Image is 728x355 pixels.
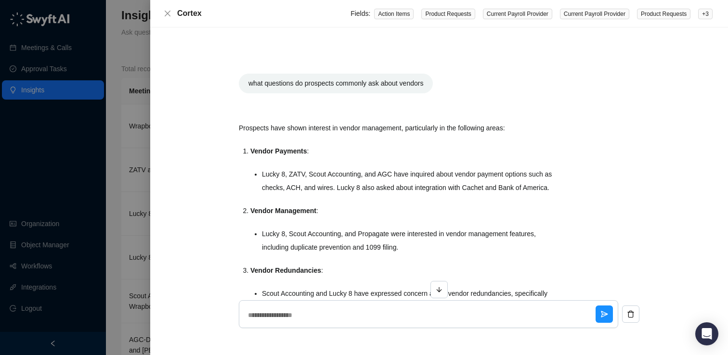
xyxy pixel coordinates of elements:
div: Cortex [177,8,351,19]
div: Open Intercom Messenger [695,322,718,345]
span: Product Requests [421,9,475,19]
span: Current Payroll Provider [560,9,629,19]
span: + 3 [698,9,713,19]
li: : [250,264,559,314]
span: Fields: [351,10,370,17]
strong: Vendor Management [250,207,316,215]
li: : [250,144,559,194]
span: Product Requests [637,9,690,19]
li: : [250,204,559,254]
li: Lucky 8, Scout Accounting, and Propagate were interested in vendor management features, including... [262,227,559,254]
p: Prospects have shown interest in vendor management, particularly in the following areas: [239,121,559,135]
li: Lucky 8, ZATV, Scout Accounting, and AGC have inquired about vendor payment options such as check... [262,167,559,194]
span: Action Items [374,9,414,19]
strong: Vendor Redundancies [250,266,321,274]
button: Close [162,8,173,19]
strong: Vendor Payments [250,147,307,155]
li: Scout Accounting and Lucky 8 have expressed concern about vendor redundancies, specifically havin... [262,287,559,314]
span: close [164,10,171,17]
span: Current Payroll Provider [483,9,552,19]
span: what questions do prospects commonly ask about vendors [248,79,423,87]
